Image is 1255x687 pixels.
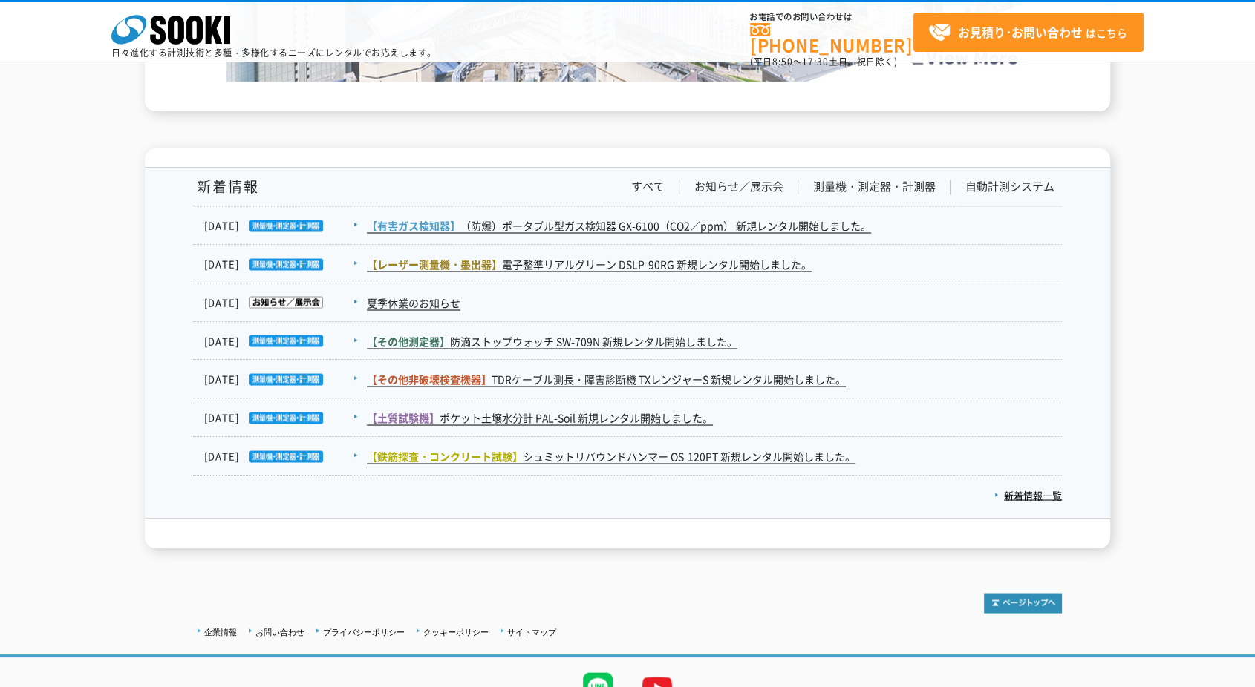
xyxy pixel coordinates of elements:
[367,371,492,386] span: 【その他非破壊検査機器】
[631,179,665,194] a: すべて
[204,448,365,464] dt: [DATE]
[239,450,323,462] img: 測量機・測定器・計測器
[255,627,304,636] a: お問い合わせ
[111,48,437,57] p: 日々進化する計測技術と多種・多様化するニーズにレンタルでお応えします。
[367,256,502,271] span: 【レーザー測量機・墨出器】
[367,410,713,425] a: 【土質試験機】ポケット土壌水分計 PAL-Soil 新規レンタル開始しました。
[204,627,237,636] a: 企業情報
[367,448,523,463] span: 【鉄筋探査・コンクリート試験】
[750,13,913,22] span: お電話でのお問い合わせは
[367,333,450,348] span: 【その他測定器】
[965,179,1054,194] a: 自動計測システム
[204,333,365,349] dt: [DATE]
[958,23,1083,41] strong: お見積り･お問い合わせ
[226,67,1029,81] a: Create the Future
[239,373,323,385] img: 測量機・測定器・計測器
[367,295,460,310] a: 夏季休業のお知らせ
[928,22,1127,44] span: はこちら
[750,23,913,53] a: [PHONE_NUMBER]
[772,55,793,68] span: 8:50
[367,256,812,272] a: 【レーザー測量機・墨出器】電子整準リアルグリーン DSLP-90RG 新規レンタル開始しました。
[204,410,365,425] dt: [DATE]
[507,627,556,636] a: サイトマップ
[984,593,1062,613] img: トップページへ
[813,179,936,194] a: 測量機・測定器・計測器
[239,296,323,308] img: お知らせ／展示会
[204,295,365,310] dt: [DATE]
[204,217,365,233] dt: [DATE]
[913,13,1144,52] a: お見積り･お問い合わせはこちら
[694,179,783,194] a: お知らせ／展示会
[239,335,323,346] img: 測量機・測定器・計測器
[802,55,829,68] span: 17:30
[204,371,365,387] dt: [DATE]
[239,220,323,231] img: 測量機・測定器・計測器
[367,217,460,232] span: 【有害ガス検知器】
[750,55,897,68] span: (平日 ～ 土日、祝日除く)
[239,412,323,424] img: 測量機・測定器・計測器
[239,258,323,270] img: 測量機・測定器・計測器
[204,256,365,272] dt: [DATE]
[367,333,737,349] a: 【その他測定器】防滴ストップウォッチ SW-709N 新規レンタル開始しました。
[367,410,440,424] span: 【土質試験機】
[367,217,871,233] a: 【有害ガス検知器】（防爆）ポータブル型ガス検知器 GX-6100（CO2／ppm） 新規レンタル開始しました。
[367,371,846,387] a: 【その他非破壊検査機器】TDRケーブル測長・障害診断機 TXレンジャーS 新規レンタル開始しました。
[423,627,489,636] a: クッキーポリシー
[367,448,855,464] a: 【鉄筋探査・コンクリート試験】シュミットリバウンドハンマー OS-120PT 新規レンタル開始しました。
[994,487,1062,502] a: 新着情報一覧
[193,179,259,194] h1: 新着情報
[323,627,405,636] a: プライバシーポリシー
